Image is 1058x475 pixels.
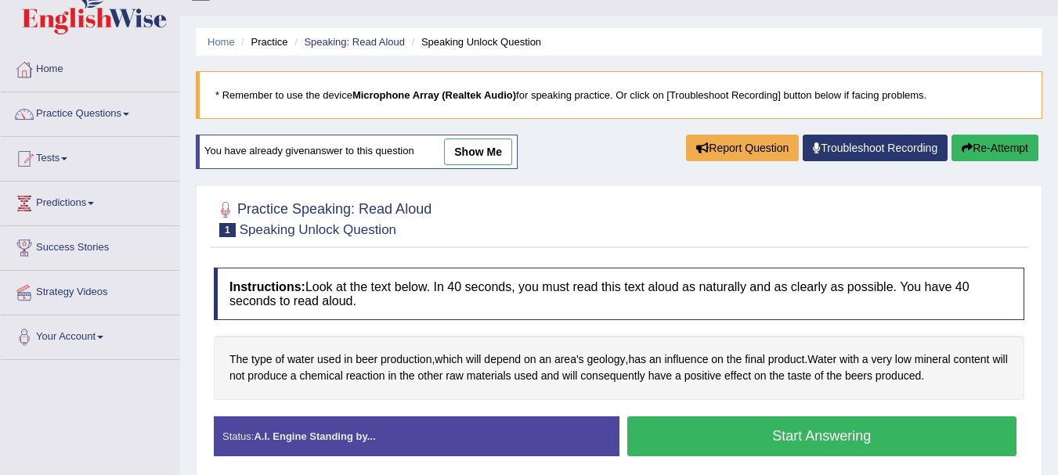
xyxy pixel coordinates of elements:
span: Click to see word definition [344,351,352,368]
span: Click to see word definition [346,368,385,384]
span: Click to see word definition [580,368,645,384]
h2: Practice Speaking: Read Aloud [214,198,432,237]
a: show me [444,139,512,165]
span: Click to see word definition [649,351,662,368]
button: Report Question [686,135,799,161]
span: Click to see word definition [247,368,287,384]
a: Tests [1,137,179,176]
button: Re-Attempt [951,135,1038,161]
span: Click to see word definition [251,351,272,368]
span: Click to see word definition [684,368,721,384]
span: Click to see word definition [745,351,765,368]
a: Home [208,36,235,48]
span: Click to see word definition [954,351,990,368]
span: Click to see word definition [788,368,811,384]
a: Practice Questions [1,92,179,131]
span: Click to see word definition [872,351,892,368]
span: Click to see word definition [275,351,284,368]
div: , , . . [214,336,1024,399]
span: Click to see word definition [814,368,824,384]
span: Click to see word definition [229,368,244,384]
span: Click to see word definition [915,351,951,368]
span: Click to see word definition [768,351,805,368]
span: Click to see word definition [628,351,646,368]
blockquote: * Remember to use the device for speaking practice. Or click on [Troubleshoot Recording] button b... [196,71,1042,119]
span: Click to see word definition [356,351,377,368]
span: Click to see word definition [862,351,868,368]
span: Click to see word definition [675,368,681,384]
span: Click to see word definition [539,351,551,368]
span: Click to see word definition [769,368,784,384]
span: Click to see word definition [514,368,537,384]
span: Click to see word definition [381,351,432,368]
span: Click to see word definition [727,351,742,368]
b: Microphone Array (Realtek Audio) [352,89,516,101]
button: Start Answering [627,416,1017,456]
span: Click to see word definition [754,368,767,384]
span: Click to see word definition [827,368,842,384]
span: Click to see word definition [664,351,708,368]
span: Click to see word definition [446,368,464,384]
span: Click to see word definition [648,368,672,384]
a: Your Account [1,315,179,354]
span: Click to see word definition [435,351,463,368]
li: Practice [237,34,287,49]
span: Click to see word definition [724,368,751,384]
span: Click to see word definition [524,351,536,368]
span: Click to see word definition [807,351,836,368]
span: Click to see word definition [484,351,521,368]
a: Predictions [1,182,179,221]
span: Click to see word definition [291,368,297,384]
span: Click to see word definition [876,368,921,384]
span: Click to see word definition [466,351,481,368]
span: Click to see word definition [895,351,912,368]
strong: A.I. Engine Standing by... [254,430,375,442]
a: Home [1,48,179,87]
b: Instructions: [229,280,305,293]
span: Click to see word definition [399,368,414,384]
span: Click to see word definition [562,368,577,384]
li: Speaking Unlock Question [408,34,541,49]
a: Success Stories [1,226,179,265]
span: Click to see word definition [229,351,248,368]
span: Click to see word definition [845,368,872,384]
span: Click to see word definition [317,351,341,368]
a: Strategy Videos [1,271,179,310]
span: Click to see word definition [541,368,559,384]
span: Click to see word definition [300,368,343,384]
a: Troubleshoot Recording [803,135,948,161]
span: Click to see word definition [467,368,511,384]
span: Click to see word definition [840,351,859,368]
span: Click to see word definition [711,351,724,368]
span: Click to see word definition [418,368,443,384]
h4: Look at the text below. In 40 seconds, you must read this text aloud as naturally and as clearly ... [214,268,1024,320]
span: Click to see word definition [287,351,314,368]
span: Click to see word definition [554,351,584,368]
span: 1 [219,223,236,237]
div: Status: [214,416,619,456]
small: Speaking Unlock Question [240,222,396,237]
span: Click to see word definition [587,351,626,368]
a: Speaking: Read Aloud [304,36,405,48]
span: Click to see word definition [992,351,1007,368]
span: Click to see word definition [388,368,396,384]
div: You have already given answer to this question [196,135,518,169]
